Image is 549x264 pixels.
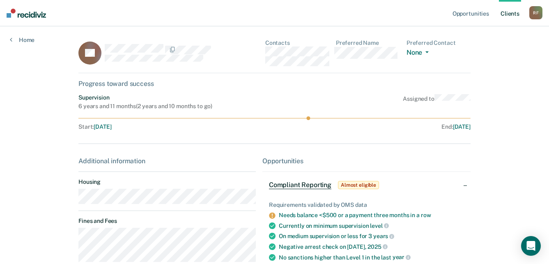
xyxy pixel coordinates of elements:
[529,6,542,19] button: RF
[279,254,464,261] div: No sanctions higher than Level 1 in the last
[373,233,394,239] span: years
[78,80,471,88] div: Progress toward success
[407,49,432,58] button: None
[78,218,256,225] dt: Fines and Fees
[521,236,541,256] div: Open Intercom Messenger
[262,157,471,165] div: Opportunities
[78,123,275,130] div: Start :
[336,39,400,46] dt: Preferred Name
[368,243,387,250] span: 2025
[94,123,111,130] span: [DATE]
[262,172,471,198] div: Compliant ReportingAlmost eligible
[78,157,256,165] div: Additional information
[78,94,212,101] div: Supervision
[279,212,431,218] a: Needs balance <$500 or a payment three months in a row
[393,254,411,260] span: year
[269,181,331,189] span: Compliant Reporting
[7,9,46,18] img: Recidiviz
[453,123,471,130] span: [DATE]
[407,39,471,46] dt: Preferred Contact
[278,123,471,130] div: End :
[279,222,464,229] div: Currently on minimum supervision
[265,39,329,46] dt: Contacts
[269,201,464,208] div: Requirements validated by OMS data
[78,178,256,185] dt: Housing
[529,6,542,19] div: R F
[370,222,388,229] span: level
[403,94,471,110] div: Assigned to
[279,232,464,240] div: On medium supervision or less for 3
[10,36,34,44] a: Home
[78,103,212,110] div: 6 years and 11 months ( 2 years and 10 months to go )
[338,181,379,189] span: Almost eligible
[279,243,464,250] div: Negative arrest check on [DATE],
